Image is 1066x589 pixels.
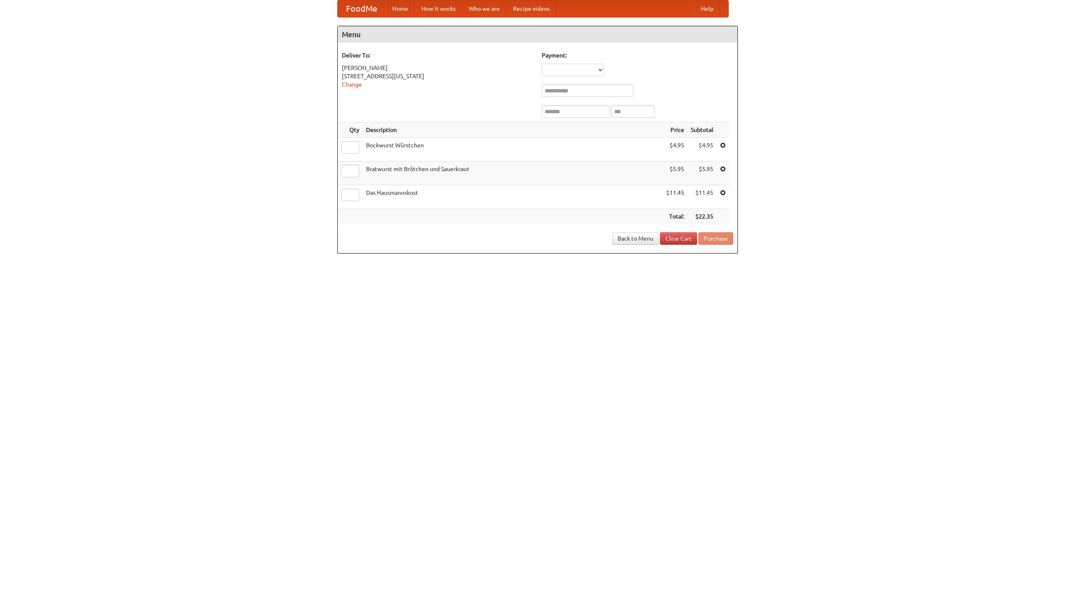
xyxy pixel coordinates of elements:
[687,185,717,209] td: $11.45
[663,209,687,224] th: Total:
[415,0,462,17] a: How it works
[363,162,663,185] td: Bratwurst mit Brötchen und Sauerkraut
[363,122,663,138] th: Description
[687,122,717,138] th: Subtotal
[698,232,733,245] button: Purchase
[687,138,717,162] td: $4.95
[462,0,506,17] a: Who we are
[338,26,737,43] h4: Menu
[363,138,663,162] td: Bockwurst Würstchen
[663,162,687,185] td: $5.95
[506,0,556,17] a: Recipe videos
[342,81,362,88] a: Change
[663,138,687,162] td: $4.95
[687,162,717,185] td: $5.95
[663,122,687,138] th: Price
[342,51,533,60] h5: Deliver To:
[612,232,659,245] a: Back to Menu
[338,0,386,17] a: FoodMe
[338,122,363,138] th: Qty
[363,185,663,209] td: Das Hausmannskost
[694,0,720,17] a: Help
[342,64,533,72] div: [PERSON_NAME]
[386,0,415,17] a: Home
[687,209,717,224] th: $22.35
[660,232,697,245] a: Clear Cart
[663,185,687,209] td: $11.45
[542,51,733,60] h5: Payment:
[342,72,533,80] div: [STREET_ADDRESS][US_STATE]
